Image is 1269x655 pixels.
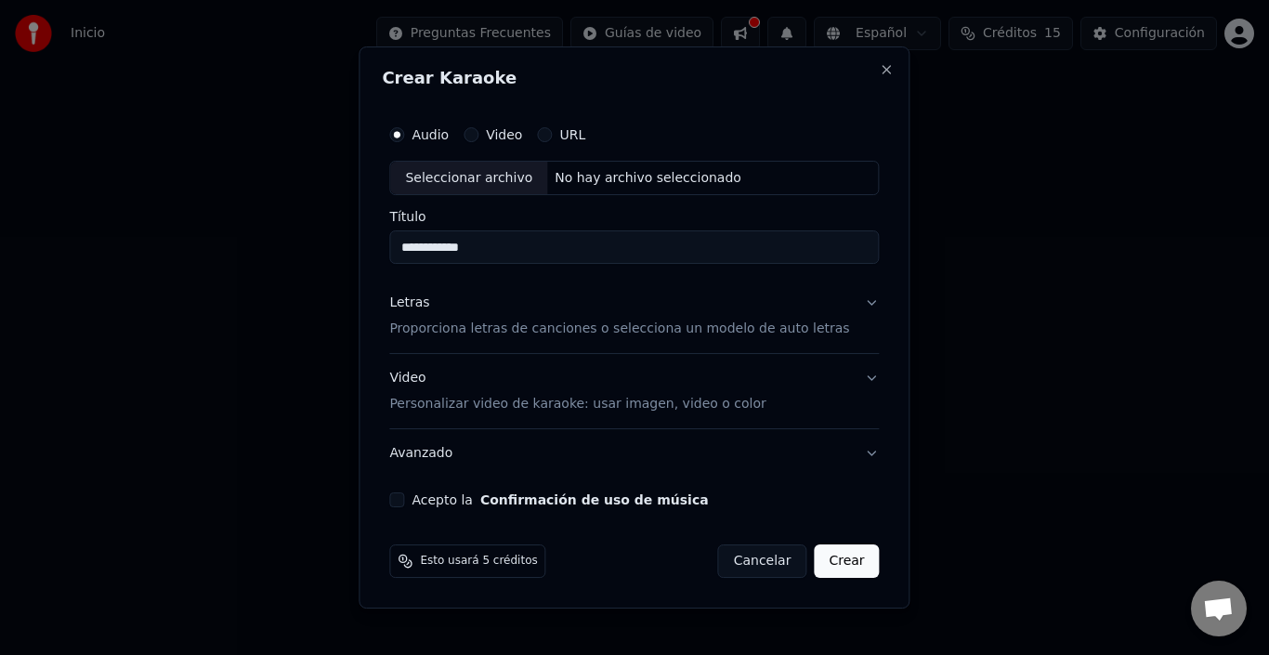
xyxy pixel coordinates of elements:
span: Esto usará 5 créditos [420,554,537,569]
label: Audio [412,128,449,141]
label: Video [486,128,522,141]
div: Video [389,370,765,414]
button: LetrasProporciona letras de canciones o selecciona un modelo de auto letras [389,280,879,354]
button: Avanzado [389,429,879,478]
div: No hay archivo seleccionado [547,169,749,188]
div: Seleccionar archivo [390,162,547,195]
div: Letras [389,295,429,313]
label: Título [389,211,879,224]
h2: Crear Karaoke [382,70,886,86]
button: Cancelar [718,544,807,578]
button: VideoPersonalizar video de karaoke: usar imagen, video o color [389,355,879,429]
button: Acepto la [480,493,709,506]
label: Acepto la [412,493,708,506]
button: Crear [814,544,879,578]
label: URL [559,128,585,141]
p: Proporciona letras de canciones o selecciona un modelo de auto letras [389,321,849,339]
p: Personalizar video de karaoke: usar imagen, video o color [389,395,765,413]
